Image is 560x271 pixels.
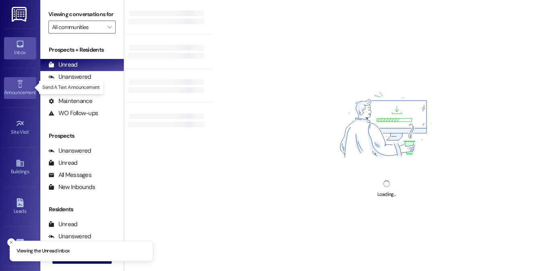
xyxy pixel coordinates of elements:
[48,73,91,81] div: Unanswered
[7,238,15,246] button: Close toast
[48,159,77,167] div: Unread
[12,7,28,22] img: ResiDesk Logo
[48,97,93,105] div: Maintenance
[42,84,100,91] p: Send A Text Announcement
[4,37,36,59] a: Inbox
[377,190,396,199] div: Loading...
[107,24,112,30] i: 
[4,196,36,218] a: Leads
[48,109,98,118] div: WO Follow-ups
[40,46,124,54] div: Prospects + Residents
[48,232,91,241] div: Unanswered
[4,117,36,139] a: Site Visit •
[52,21,103,34] input: All communities
[48,183,95,191] div: New Inbounds
[40,132,124,140] div: Prospects
[48,147,91,155] div: Unanswered
[4,236,36,258] a: Templates •
[29,128,30,134] span: •
[48,220,77,229] div: Unread
[36,88,37,94] span: •
[17,248,69,255] p: Viewing the Unread inbox
[40,205,124,214] div: Residents
[48,8,116,21] label: Viewing conversations for
[48,171,92,179] div: All Messages
[4,156,36,178] a: Buildings
[48,61,77,69] div: Unread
